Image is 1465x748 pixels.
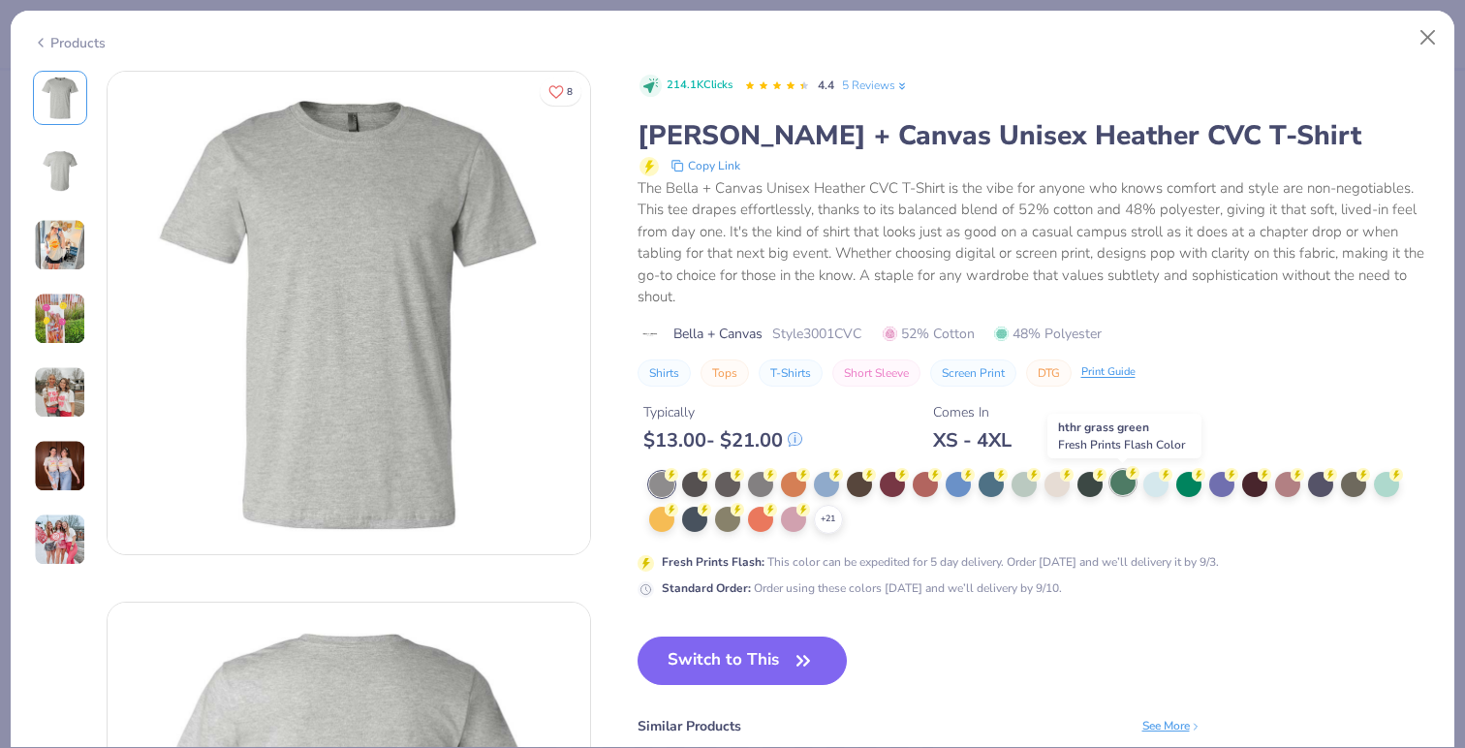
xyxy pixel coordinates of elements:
div: [PERSON_NAME] + Canvas Unisex Heather CVC T-Shirt [638,117,1433,154]
button: Shirts [638,359,691,387]
div: Comes In [933,402,1012,422]
div: Similar Products [638,716,741,736]
div: XS - 4XL [933,428,1012,452]
img: Front [37,75,83,121]
span: 52% Cotton [883,324,975,344]
img: User generated content [34,440,86,492]
button: Close [1410,19,1447,56]
div: $ 13.00 - $ 21.00 [643,428,802,452]
button: Short Sleeve [832,359,920,387]
div: Products [33,33,106,53]
strong: Standard Order : [662,580,751,596]
div: hthr grass green [1047,414,1201,458]
img: Back [37,148,83,195]
img: User generated content [34,293,86,345]
span: 8 [567,87,573,97]
span: 48% Polyester [994,324,1102,344]
span: + 21 [821,513,835,526]
strong: Fresh Prints Flash : [662,554,764,570]
button: T-Shirts [759,359,823,387]
img: User generated content [34,219,86,271]
div: This color can be expedited for 5 day delivery. Order [DATE] and we’ll delivery it by 9/3. [662,553,1219,571]
button: Screen Print [930,359,1016,387]
button: Switch to This [638,637,848,685]
button: Tops [701,359,749,387]
a: 5 Reviews [842,77,909,94]
img: User generated content [34,366,86,419]
button: copy to clipboard [665,154,746,177]
img: User generated content [34,514,86,566]
span: 4.4 [818,78,834,93]
span: Fresh Prints Flash Color [1058,437,1185,452]
div: Order using these colors [DATE] and we’ll delivery by 9/10. [662,579,1062,597]
div: 4.4 Stars [744,71,810,102]
img: brand logo [638,327,664,342]
div: See More [1142,717,1201,734]
img: Front [108,72,590,554]
div: Print Guide [1081,364,1136,381]
div: The Bella + Canvas Unisex Heather CVC T-Shirt is the vibe for anyone who knows comfort and style ... [638,177,1433,308]
button: Like [540,78,581,106]
div: Typically [643,402,802,422]
span: Bella + Canvas [673,324,763,344]
span: 214.1K Clicks [667,78,732,94]
span: Style 3001CVC [772,324,861,344]
button: DTG [1026,359,1072,387]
